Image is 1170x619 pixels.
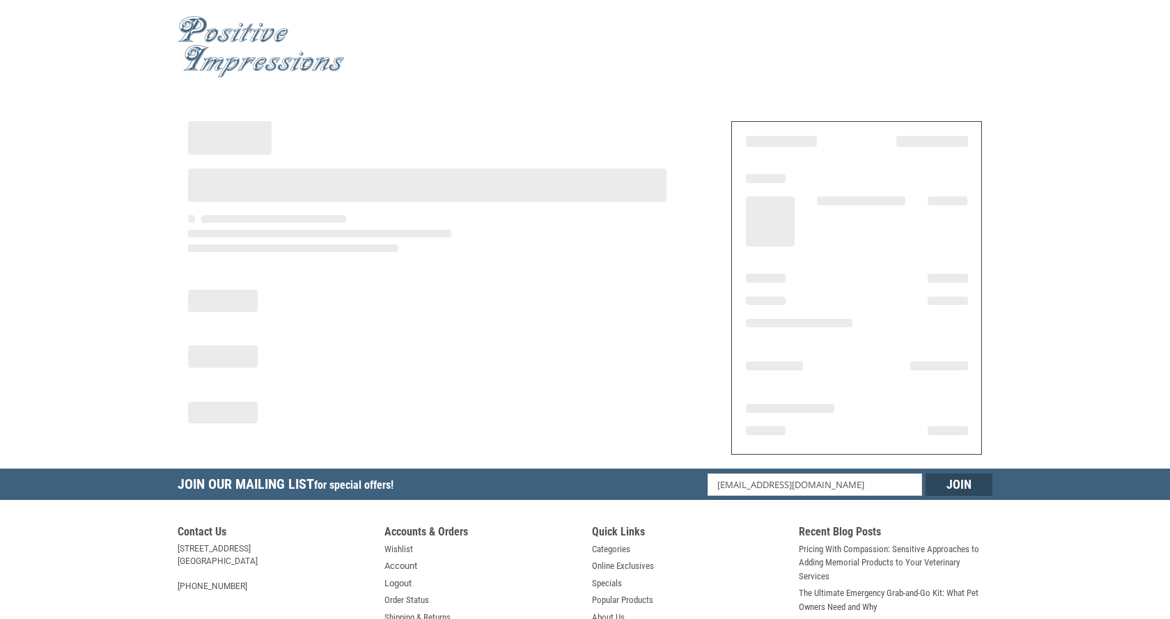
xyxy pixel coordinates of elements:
a: Order Status [384,593,429,607]
span: for special offers! [314,478,393,492]
a: Wishlist [384,542,413,556]
a: Online Exclusives [592,559,654,573]
a: Logout [384,577,412,590]
h5: Accounts & Orders [384,525,578,542]
input: Join [926,473,992,496]
a: Pricing With Compassion: Sensitive Approaches to Adding Memorial Products to Your Veterinary Serv... [799,542,992,583]
a: Popular Products [592,593,653,607]
a: Account [384,559,417,573]
a: Categories [592,542,630,556]
a: The Ultimate Emergency Grab-and-Go Kit: What Pet Owners Need and Why [799,586,992,613]
img: Positive Impressions [178,16,345,78]
input: Email [708,473,923,496]
h5: Contact Us [178,525,371,542]
h5: Recent Blog Posts [799,525,992,542]
a: Specials [592,577,622,590]
h5: Quick Links [592,525,786,542]
address: [STREET_ADDRESS] [GEOGRAPHIC_DATA] [PHONE_NUMBER] [178,542,371,593]
h5: Join Our Mailing List [178,469,400,504]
